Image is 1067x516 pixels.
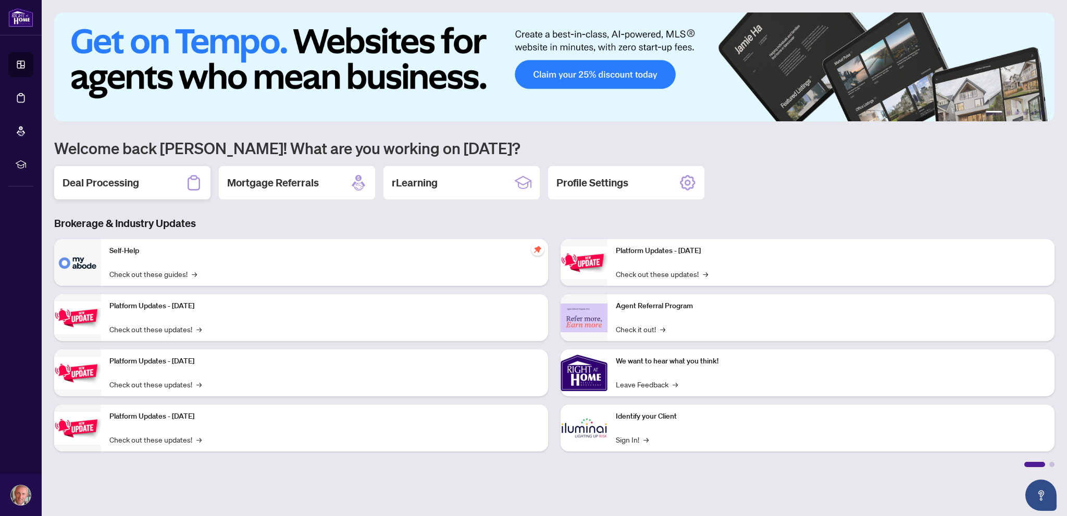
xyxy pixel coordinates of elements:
[531,243,544,256] span: pushpin
[616,356,1046,367] p: We want to hear what you think!
[109,323,202,335] a: Check out these updates!→
[643,434,649,445] span: →
[1040,111,1044,115] button: 6
[616,300,1046,312] p: Agent Referral Program
[616,323,665,335] a: Check it out!→
[196,323,202,335] span: →
[27,27,172,35] div: Domain: [PERSON_NAME][DOMAIN_NAME]
[192,268,197,280] span: →
[17,17,25,25] img: logo_orange.svg
[1015,111,1019,115] button: 3
[561,304,607,332] img: Agent Referral Program
[109,300,540,312] p: Platform Updates - [DATE]
[109,245,540,257] p: Self-Help
[616,379,678,390] a: Leave Feedback→
[616,245,1046,257] p: Platform Updates - [DATE]
[28,60,36,69] img: tab_domain_overview_orange.svg
[556,175,628,190] h2: Profile Settings
[616,434,649,445] a: Sign In!→
[660,323,665,335] span: →
[115,61,176,68] div: Keywords by Traffic
[616,411,1046,422] p: Identify your Client
[109,411,540,422] p: Platform Updates - [DATE]
[1007,111,1011,115] button: 2
[703,268,708,280] span: →
[54,301,101,334] img: Platform Updates - September 16, 2025
[8,8,33,27] img: logo
[227,175,319,190] h2: Mortgage Referrals
[1025,480,1057,511] button: Open asap
[17,27,25,35] img: website_grey.svg
[1032,111,1036,115] button: 5
[63,175,139,190] h2: Deal Processing
[54,138,1054,158] h1: Welcome back [PERSON_NAME]! What are you working on [DATE]?
[29,17,51,25] div: v 4.0.25
[196,379,202,390] span: →
[109,434,202,445] a: Check out these updates!→
[54,357,101,389] img: Platform Updates - July 21, 2025
[196,434,202,445] span: →
[561,246,607,279] img: Platform Updates - June 23, 2025
[11,485,31,505] img: Profile Icon
[109,356,540,367] p: Platform Updates - [DATE]
[673,379,678,390] span: →
[54,216,1054,231] h3: Brokerage & Industry Updates
[54,412,101,445] img: Platform Updates - July 8, 2025
[392,175,438,190] h2: rLearning
[104,60,112,69] img: tab_keywords_by_traffic_grey.svg
[54,12,1054,121] img: Slide 0
[616,268,708,280] a: Check out these updates!→
[40,61,93,68] div: Domain Overview
[561,349,607,396] img: We want to hear what you think!
[109,379,202,390] a: Check out these updates!→
[54,239,101,286] img: Self-Help
[561,405,607,451] img: Identify your Client
[109,268,197,280] a: Check out these guides!→
[1023,111,1027,115] button: 4
[986,111,1002,115] button: 1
